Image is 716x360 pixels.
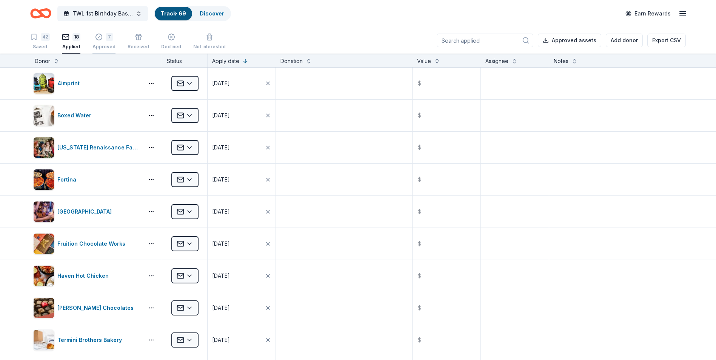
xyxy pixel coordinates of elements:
button: [DATE] [208,68,276,99]
div: Approved [92,44,115,50]
button: Image for 4imprint4imprint [33,73,141,94]
div: [DATE] [212,335,230,345]
button: [DATE] [208,324,276,356]
div: Not interested [193,44,226,50]
div: Apply date [212,57,239,66]
button: [DATE] [208,228,276,260]
div: Fortina [57,175,79,184]
button: [DATE] [208,196,276,228]
div: Termini Brothers Bakery [57,335,125,345]
div: [DATE] [212,239,230,248]
div: [US_STATE] Renaissance Faire [57,143,141,152]
button: TWL 1st Birthday Bash Fundraiser [57,6,148,21]
div: 42 [41,33,50,41]
div: Status [162,54,208,67]
img: Image for Fortina [34,169,54,190]
button: Add donor [606,34,643,47]
button: Image for Foxwoods Resort Casino[GEOGRAPHIC_DATA] [33,201,141,222]
div: Received [128,44,149,50]
div: Assignee [485,57,508,66]
div: [DATE] [212,175,230,184]
a: Earn Rewards [621,7,675,20]
button: Image for Termini Brothers BakeryTermini Brothers Bakery [33,329,141,351]
button: 42Saved [30,30,50,54]
div: Notes [554,57,568,66]
button: Image for Munson's Chocolates[PERSON_NAME] Chocolates [33,297,141,318]
button: Image for Haven Hot ChickenHaven Hot Chicken [33,265,141,286]
button: Approved assets [538,34,601,47]
div: [DATE] [212,143,230,152]
div: Fruition Chocolate Works [57,239,128,248]
button: 7Approved [92,30,115,54]
button: Image for FortinaFortina [33,169,141,190]
img: Image for 4imprint [34,73,54,94]
button: Declined [161,30,181,54]
img: Image for Boxed Water [34,105,54,126]
div: Applied [62,44,80,50]
div: [DATE] [212,207,230,216]
span: TWL 1st Birthday Bash Fundraiser [72,9,133,18]
div: Boxed Water [57,111,94,120]
div: Value [417,57,431,66]
button: Export CSV [647,34,686,47]
div: Donor [35,57,50,66]
button: [DATE] [208,292,276,324]
button: Track· 69Discover [154,6,231,21]
button: [DATE] [208,100,276,131]
button: [DATE] [208,164,276,195]
img: Image for Haven Hot Chicken [34,266,54,286]
img: Image for Foxwoods Resort Casino [34,202,54,222]
div: Declined [161,44,181,50]
img: Image for Fruition Chocolate Works [34,234,54,254]
div: Saved [30,44,50,50]
a: Home [30,5,51,22]
img: Image for Termini Brothers Bakery [34,330,54,350]
input: Search applied [437,34,533,47]
div: [PERSON_NAME] Chocolates [57,303,137,312]
button: Image for Connecticut Renaissance Faire[US_STATE] Renaissance Faire [33,137,141,158]
button: [DATE] [208,260,276,292]
button: 18Applied [62,30,80,54]
div: [DATE] [212,79,230,88]
div: [DATE] [212,303,230,312]
div: Donation [280,57,303,66]
div: [GEOGRAPHIC_DATA] [57,207,115,216]
a: Track· 69 [161,10,186,17]
button: Received [128,30,149,54]
div: [DATE] [212,271,230,280]
img: Image for Munson's Chocolates [34,298,54,318]
a: Discover [200,10,224,17]
img: Image for Connecticut Renaissance Faire [34,137,54,158]
div: 18 [72,33,80,41]
button: Not interested [193,30,226,54]
div: 4imprint [57,79,83,88]
div: Haven Hot Chicken [57,271,112,280]
button: Image for Fruition Chocolate WorksFruition Chocolate Works [33,233,141,254]
div: [DATE] [212,111,230,120]
button: Image for Boxed WaterBoxed Water [33,105,141,126]
button: [DATE] [208,132,276,163]
div: 7 [106,33,113,41]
